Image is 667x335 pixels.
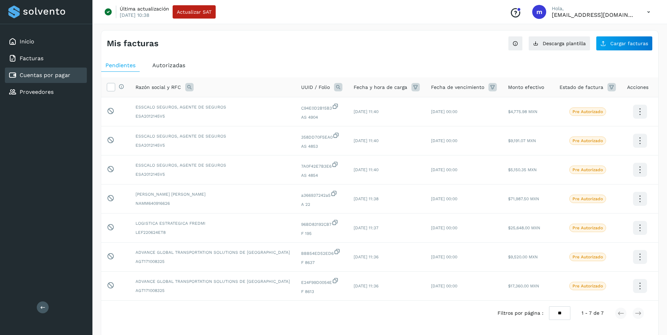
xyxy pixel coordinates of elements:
span: Monto efectivo [508,84,544,91]
span: AS 4904 [301,114,342,120]
p: Pre Autorizado [572,167,603,172]
span: Razón social y RFC [136,84,181,91]
p: molalde@aldevaram.com [552,12,636,18]
span: AS 4853 [301,143,342,149]
span: [DATE] 11:37 [354,225,378,230]
p: Hola, [552,6,636,12]
span: 358DD70F5EA0 [301,132,342,140]
span: Cargar facturas [610,41,648,46]
span: AGT171008325 [136,287,290,294]
span: [DATE] 00:00 [431,167,457,172]
span: Acciones [627,84,648,91]
span: [DATE] 11:40 [354,167,378,172]
span: [PERSON_NAME] [PERSON_NAME] [136,191,290,197]
div: Cuentas por pagar [5,68,87,83]
span: Descarga plantilla [543,41,586,46]
p: Pre Autorizado [572,284,603,288]
span: Actualizar SAT [177,9,211,14]
a: Proveedores [20,89,54,95]
span: a366937242a5 [301,190,342,198]
span: Estado de factura [560,84,603,91]
span: LEF220624ET8 [136,229,290,236]
span: Fecha y hora de carga [354,84,407,91]
span: LOGISTICA ESTRATEGICA FREDMI [136,220,290,226]
span: NAMM640916626 [136,200,290,207]
p: [DATE] 10:38 [120,12,150,18]
div: Facturas [5,51,87,66]
a: Inicio [20,38,34,45]
p: Pre Autorizado [572,225,603,230]
span: Autorizadas [152,62,185,69]
a: Facturas [20,55,43,62]
span: ESSCALO SEGUROS, AGENTE DE SEGUROS [136,133,290,139]
span: F 8613 [301,288,342,295]
span: BBB54ED52ED6 [301,248,342,257]
span: $25,648.00 MXN [508,225,540,230]
span: [DATE] 11:36 [354,284,378,288]
button: Actualizar SAT [173,5,216,19]
span: [DATE] 00:00 [431,138,457,143]
span: ESA2012145V5 [136,113,290,119]
span: [DATE] 11:40 [354,109,378,114]
span: ADVANCE GLOBAL TRANSPORTATION SOLUTIONS DE [GEOGRAPHIC_DATA] [136,249,290,256]
span: Filtros por página : [498,309,543,317]
span: 7A0F42E7B3E6 [301,161,342,169]
p: Pre Autorizado [572,196,603,201]
span: F 8637 [301,259,342,266]
span: [DATE] 11:36 [354,254,378,259]
span: AGT171008325 [136,258,290,265]
span: ESSCALO SEGUROS, AGENTE DE SEGUROS [136,162,290,168]
span: [DATE] 11:40 [354,138,378,143]
span: F 195 [301,230,342,237]
span: ESA2012145V5 [136,142,290,148]
span: ESA2012145V5 [136,171,290,177]
p: Pre Autorizado [572,254,603,259]
p: Última actualización [120,6,169,12]
span: ADVANCE GLOBAL TRANSPORTATION SOLUTIONS DE [GEOGRAPHIC_DATA] [136,278,290,285]
span: $71,987.50 MXN [508,196,539,201]
p: Pre Autorizado [572,109,603,114]
span: AS 4854 [301,172,342,179]
button: Descarga plantilla [528,36,590,51]
span: 1 - 7 de 7 [582,309,604,317]
span: [DATE] 00:00 [431,284,457,288]
span: 96BD83192CB7 [301,219,342,228]
button: Cargar facturas [596,36,653,51]
span: E24F99D0054E [301,277,342,286]
span: $5,150.35 MXN [508,167,537,172]
span: UUID / Folio [301,84,330,91]
span: Fecha de vencimiento [431,84,484,91]
span: A 22 [301,201,342,208]
span: $17,360.00 MXN [508,284,539,288]
span: ESSCALO SEGUROS, AGENTE DE SEGUROS [136,104,290,110]
a: Cuentas por pagar [20,72,70,78]
span: $9,191.07 MXN [508,138,536,143]
p: Pre Autorizado [572,138,603,143]
span: [DATE] 00:00 [431,254,457,259]
span: C94E0D2B15B3 [301,103,342,111]
span: [DATE] 00:00 [431,225,457,230]
span: [DATE] 00:00 [431,109,457,114]
span: $9,520.00 MXN [508,254,538,259]
div: Inicio [5,34,87,49]
span: $4,775.98 MXN [508,109,537,114]
span: [DATE] 00:00 [431,196,457,201]
span: [DATE] 11:38 [354,196,378,201]
h4: Mis facturas [107,39,159,49]
span: Pendientes [105,62,136,69]
div: Proveedores [5,84,87,100]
